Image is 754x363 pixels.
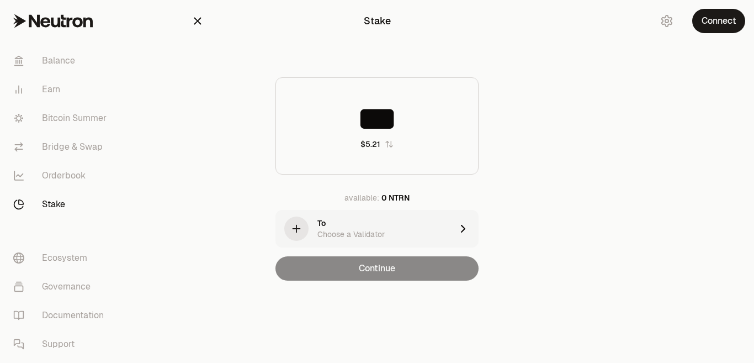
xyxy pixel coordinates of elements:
[4,104,119,133] a: Bitcoin Summer
[4,190,119,219] a: Stake
[4,244,119,272] a: Ecosystem
[344,192,379,203] div: available:
[317,229,385,240] div: Choose a Validator
[4,161,119,190] a: Orderbook
[4,272,119,301] a: Governance
[360,139,380,150] div: $5.21
[381,192,410,203] div: 0 NTRN
[364,13,391,29] div: Stake
[4,133,119,161] a: Bridge & Swap
[4,46,119,75] a: Balance
[317,218,326,229] div: To
[338,186,416,210] button: available:0 NTRN
[4,330,119,359] a: Support
[4,301,119,330] a: Documentation
[275,210,479,248] button: ToChoose a Validator
[4,75,119,104] a: Earn
[360,139,394,150] button: $5.21
[692,9,745,33] button: Connect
